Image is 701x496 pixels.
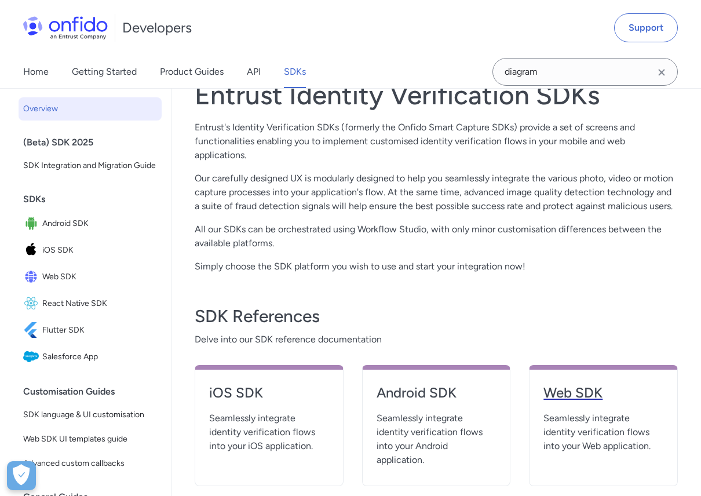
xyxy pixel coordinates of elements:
p: Simply choose the SDK platform you wish to use and start your integration now! [195,260,678,273]
div: Customisation Guides [23,380,166,403]
a: Advanced custom callbacks [19,452,162,475]
h4: Android SDK [377,384,496,402]
span: SDK language & UI customisation [23,408,157,422]
span: Overview [23,102,157,116]
a: API [247,56,261,88]
a: IconAndroid SDKAndroid SDK [19,211,162,236]
a: SDK language & UI customisation [19,403,162,426]
img: Onfido Logo [23,16,108,39]
img: IconFlutter SDK [23,322,42,338]
a: Overview [19,97,162,121]
h4: iOS SDK [209,384,329,402]
a: SDKs [284,56,306,88]
p: All our SDKs can be orchestrated using Workflow Studio, with only minor customisation differences... [195,223,678,250]
a: IconReact Native SDKReact Native SDK [19,291,162,316]
span: iOS SDK [42,242,157,258]
a: Web SDK UI templates guide [19,428,162,451]
img: IconiOS SDK [23,242,42,258]
div: Cookie Preferences [7,461,36,490]
h1: Entrust Identity Verification SDKs [195,79,678,111]
h3: SDK References [195,305,678,328]
span: Delve into our SDK reference documentation [195,333,678,347]
a: Home [23,56,49,88]
button: Open Preferences [7,461,36,490]
span: Salesforce App [42,349,157,365]
p: Entrust's Identity Verification SDKs (formerly the Onfido Smart Capture SDKs) provide a set of sc... [195,121,678,162]
a: IconiOS SDKiOS SDK [19,238,162,263]
span: Web SDK UI templates guide [23,432,157,446]
span: Advanced custom callbacks [23,457,157,471]
span: Seamlessly integrate identity verification flows into your Web application. [543,411,663,453]
a: Support [614,13,678,42]
a: iOS SDK [209,384,329,411]
span: Seamlessly integrate identity verification flows into your iOS application. [209,411,329,453]
svg: Clear search field button [655,65,669,79]
span: Web SDK [42,269,157,285]
a: Android SDK [377,384,496,411]
img: IconSalesforce App [23,349,42,365]
a: Product Guides [160,56,224,88]
img: IconAndroid SDK [23,216,42,232]
a: IconWeb SDKWeb SDK [19,264,162,290]
a: Web SDK [543,384,663,411]
a: SDK Integration and Migration Guide [19,154,162,177]
div: (Beta) SDK 2025 [23,131,166,154]
h4: Web SDK [543,384,663,402]
span: SDK Integration and Migration Guide [23,159,157,173]
span: Flutter SDK [42,322,157,338]
a: IconSalesforce AppSalesforce App [19,344,162,370]
span: Seamlessly integrate identity verification flows into your Android application. [377,411,496,467]
a: Getting Started [72,56,137,88]
a: IconFlutter SDKFlutter SDK [19,318,162,343]
img: IconReact Native SDK [23,296,42,312]
div: SDKs [23,188,166,211]
span: React Native SDK [42,296,157,312]
span: Android SDK [42,216,157,232]
p: Our carefully designed UX is modularly designed to help you seamlessly integrate the various phot... [195,172,678,213]
input: Onfido search input field [492,58,678,86]
img: IconWeb SDK [23,269,42,285]
h1: Developers [122,19,192,37]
